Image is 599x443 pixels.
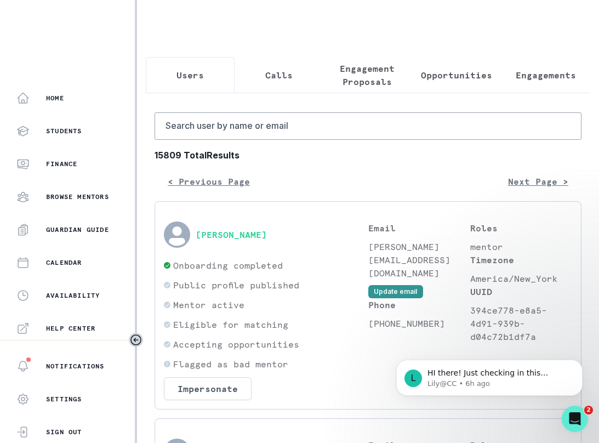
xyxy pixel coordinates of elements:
p: Calendar [46,258,82,267]
p: Engagement Proposals [333,62,403,88]
p: Public profile published [173,279,299,292]
p: Home [46,94,64,103]
p: Sign Out [46,428,82,436]
p: Mentor active [173,298,244,311]
p: Engagements [516,69,576,82]
p: [PERSON_NAME][EMAIL_ADDRESS][DOMAIN_NAME] [368,240,470,280]
p: Onboarding completed [173,259,283,272]
svg: avatar [164,222,190,248]
p: Guardian Guide [46,225,109,234]
button: Update email [368,285,423,298]
p: Accepting opportunities [173,338,299,351]
button: Toggle sidebar [129,333,143,347]
iframe: Intercom live chat [562,406,588,432]
p: Opportunities [421,69,492,82]
p: Eligible for matching [173,318,288,331]
button: Next Page > [495,171,581,192]
p: Users [176,69,204,82]
b: 15809 Total Results [155,149,581,162]
p: [PHONE_NUMBER] [368,317,470,330]
p: Phone [368,298,470,311]
p: Availability [46,291,100,300]
p: Calls [265,69,293,82]
button: < Previous Page [155,171,263,192]
p: Help Center [46,324,95,333]
p: mentor [470,240,572,253]
p: 394ce778-e8a5-4d91-939b-d04c72b1df7a [470,304,572,343]
p: UUID [470,285,572,298]
p: Settings [46,395,82,404]
p: Flagged as bad mentor [173,357,288,371]
iframe: Intercom notifications message [380,337,599,413]
span: 2 [584,406,593,414]
p: Browse Mentors [46,192,109,201]
p: Email [368,222,470,235]
button: [PERSON_NAME] [196,229,267,240]
p: Finance [46,160,77,168]
p: Notifications [46,362,105,371]
p: Students [46,127,82,135]
p: Timezone [470,253,572,266]
p: America/New_York [470,272,572,285]
p: Roles [470,222,572,235]
button: Impersonate [164,377,252,400]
